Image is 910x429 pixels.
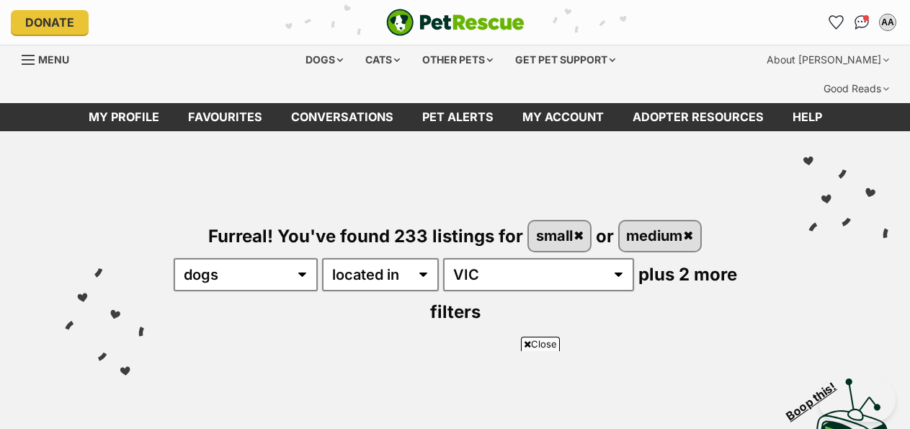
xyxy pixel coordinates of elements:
span: Menu [38,53,69,66]
img: chat-41dd97257d64d25036548639549fe6c8038ab92f7586957e7f3b1b290dea8141.svg [855,15,870,30]
span: Furreal! You've found 233 listings for [208,225,523,246]
a: Favourites [174,103,277,131]
a: My profile [74,103,174,131]
a: conversations [277,103,408,131]
span: plus 2 more filters [430,264,737,322]
a: Conversations [850,11,873,34]
span: or [596,225,614,246]
button: My account [876,11,899,34]
img: logo-e224e6f780fb5917bec1dbf3a21bbac754714ae5b6737aabdf751b685950b380.svg [386,9,525,36]
a: Adopter resources [618,103,778,131]
a: Help [778,103,837,131]
div: Other pets [412,45,503,74]
ul: Account quick links [824,11,899,34]
span: Boop this! [784,371,850,423]
iframe: Help Scout Beacon - Open [818,379,896,422]
div: Cats [355,45,410,74]
a: medium [620,221,700,251]
a: Pet alerts [408,103,508,131]
div: AA [880,15,895,30]
div: Dogs [295,45,353,74]
a: Donate [11,10,89,35]
a: Menu [22,45,79,71]
div: About [PERSON_NAME] [757,45,899,74]
div: Good Reads [813,74,899,103]
a: small [529,221,590,251]
iframe: Advertisement [193,357,718,422]
div: Get pet support [505,45,625,74]
a: My account [508,103,618,131]
a: Favourites [824,11,847,34]
a: PetRescue [386,9,525,36]
span: Close [521,337,560,351]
